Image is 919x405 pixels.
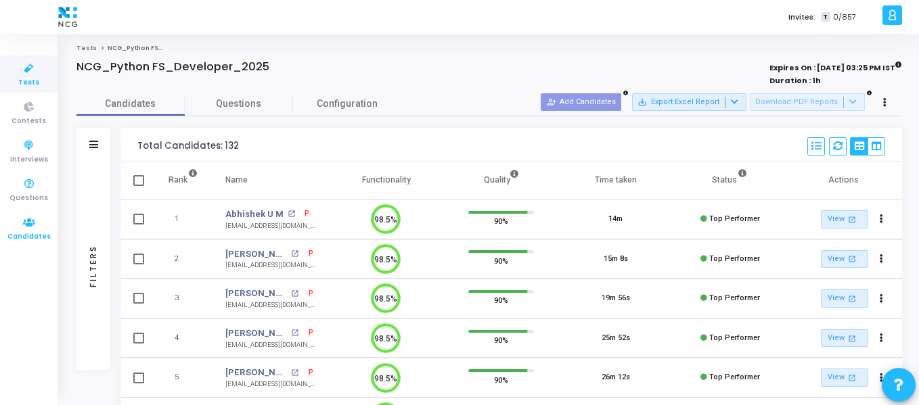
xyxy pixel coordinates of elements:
div: [EMAIL_ADDRESS][DOMAIN_NAME] [225,260,315,270]
img: logo [55,3,81,30]
button: Actions [872,329,891,348]
button: Download PDF Reports [750,93,865,111]
div: Time taken [595,172,637,187]
td: 3 [154,279,212,318]
span: 90% [494,214,508,228]
span: T [821,12,830,22]
button: Actions [872,249,891,268]
mat-icon: open_in_new [291,329,298,337]
th: Rank [154,162,212,199]
div: View Options [850,137,885,156]
button: Add Candidates [541,93,621,111]
button: Actions [872,210,891,229]
mat-icon: open_in_new [847,293,858,304]
span: Questions [9,193,48,204]
mat-icon: open_in_new [847,333,858,344]
a: [PERSON_NAME] [225,327,288,340]
span: P [309,288,313,299]
label: Invites: [788,11,815,23]
div: [EMAIL_ADDRESS][DOMAIN_NAME] [225,379,315,389]
a: [PERSON_NAME] [225,247,288,261]
span: 90% [494,293,508,307]
a: View [821,289,868,308]
span: Top Performer [709,373,760,381]
a: View [821,368,868,387]
span: Tests [18,77,39,89]
mat-icon: open_in_new [847,253,858,264]
span: 0/857 [833,11,856,23]
a: [PERSON_NAME] [225,366,288,379]
span: P [309,367,313,378]
td: 1 [154,199,212,239]
mat-icon: open_in_new [291,250,298,258]
mat-icon: open_in_new [291,290,298,297]
span: Interviews [10,154,48,166]
span: Top Performer [709,254,760,263]
div: 25m 52s [602,333,630,344]
mat-icon: open_in_new [288,210,295,218]
mat-icon: save_alt [637,97,647,107]
span: Candidates [76,97,185,111]
th: Actions [788,162,902,199]
a: View [821,329,868,348]
span: Questions [185,97,293,111]
a: Abhishek U M [225,208,284,221]
strong: Duration : 1h [769,75,821,86]
td: 5 [154,358,212,398]
mat-icon: open_in_new [847,372,858,383]
nav: breadcrumb [76,44,902,53]
button: Export Excel Report [632,93,746,111]
a: View [821,250,868,268]
h4: NCG_Python FS_Developer_2025 [76,60,269,74]
span: P [309,327,313,338]
th: Functionality [329,162,443,199]
span: 90% [494,254,508,267]
div: 14m [608,214,623,225]
span: P [305,208,309,219]
mat-icon: person_add_alt [547,97,556,107]
span: NCG_Python FS_Developer_2025 [108,44,221,52]
a: View [821,210,868,229]
div: Filters [87,191,99,340]
div: 15m 8s [604,254,628,265]
button: Actions [872,368,891,387]
div: [EMAIL_ADDRESS][DOMAIN_NAME] [225,300,315,310]
span: 90% [494,333,508,347]
div: Name [225,172,248,187]
span: 90% [494,373,508,386]
td: 2 [154,239,212,279]
span: Top Performer [709,333,760,342]
td: 4 [154,318,212,358]
strong: Expires On : [DATE] 03:25 PM IST [769,59,902,74]
div: 19m 56s [602,293,630,304]
div: [EMAIL_ADDRESS][DOMAIN_NAME] [225,221,315,231]
span: Configuration [317,97,378,111]
th: Status [673,162,787,199]
mat-icon: open_in_new [291,369,298,377]
mat-icon: open_in_new [847,214,858,225]
span: P [309,248,313,259]
div: [EMAIL_ADDRESS][DOMAIN_NAME] [225,340,315,350]
span: Top Performer [709,214,760,223]
span: Top Performer [709,293,760,302]
a: Tests [76,44,97,52]
th: Quality [444,162,558,199]
a: [PERSON_NAME] [225,287,288,300]
div: 26m 12s [602,372,630,383]
span: Candidates [7,231,51,243]
div: Total Candidates: 132 [137,141,239,151]
button: Actions [872,289,891,308]
span: Contests [12,116,46,127]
